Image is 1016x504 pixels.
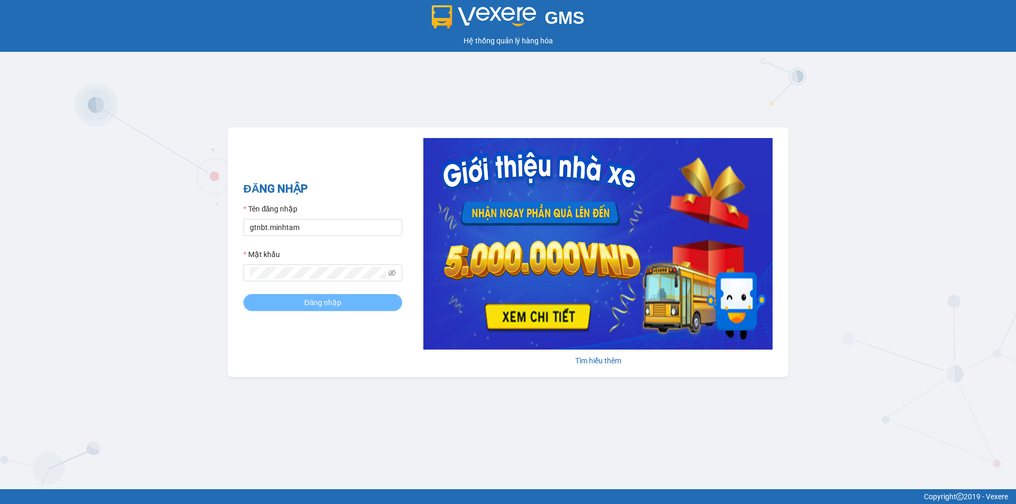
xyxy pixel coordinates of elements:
[432,5,537,29] img: logo 2
[545,8,584,28] span: GMS
[432,16,585,24] a: GMS
[243,180,402,198] h2: ĐĂNG NHẬP
[423,138,773,350] img: banner-0
[243,203,297,215] label: Tên đăng nhập
[243,294,402,311] button: Đăng nhập
[8,491,1008,502] div: Copyright 2019 - Vexere
[243,219,402,236] input: Tên đăng nhập
[3,35,1013,47] div: Hệ thống quản lý hàng hóa
[423,355,773,366] div: Tìm hiểu thêm
[304,297,341,308] span: Đăng nhập
[250,267,386,279] input: Mật khẩu
[243,249,280,260] label: Mật khẩu
[388,269,396,277] span: eye-invisible
[956,493,964,500] span: copyright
